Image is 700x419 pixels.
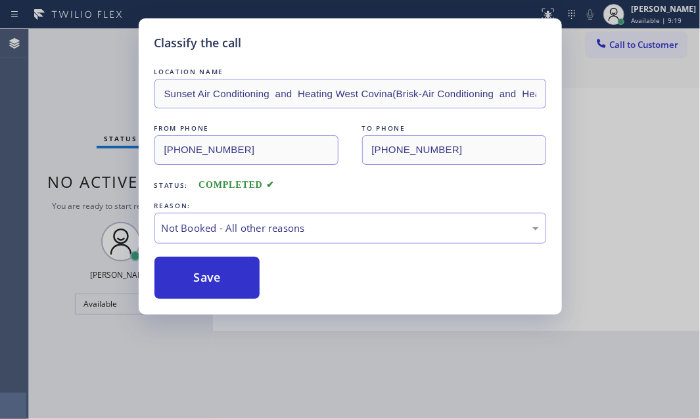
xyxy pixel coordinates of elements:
div: TO PHONE [362,121,546,135]
div: Not Booked - All other reasons [162,221,539,236]
input: To phone [362,135,546,165]
div: REASON: [154,199,546,213]
div: LOCATION NAME [154,65,546,79]
button: Save [154,257,260,299]
span: COMPLETED [198,180,275,190]
div: FROM PHONE [154,121,338,135]
span: Status: [154,181,189,190]
input: From phone [154,135,338,165]
h5: Classify the call [154,34,242,52]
